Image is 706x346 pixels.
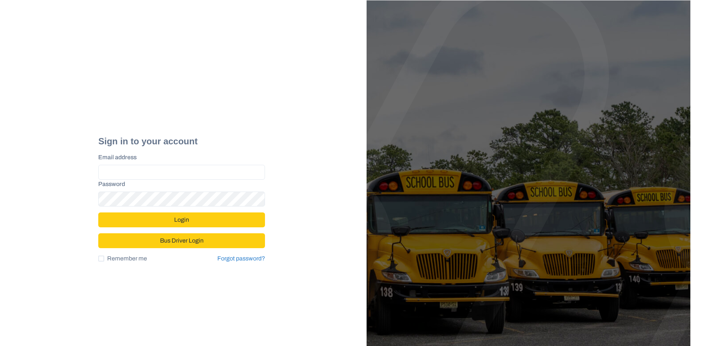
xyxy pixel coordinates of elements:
[98,233,265,248] button: Bus Driver Login
[217,254,265,263] a: Forgot password?
[98,212,265,227] button: Login
[98,234,265,240] a: Bus Driver Login
[107,254,147,263] span: Remember me
[98,180,261,189] label: Password
[98,136,265,147] h2: Sign in to your account
[98,153,261,162] label: Email address
[217,255,265,262] a: Forgot password?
